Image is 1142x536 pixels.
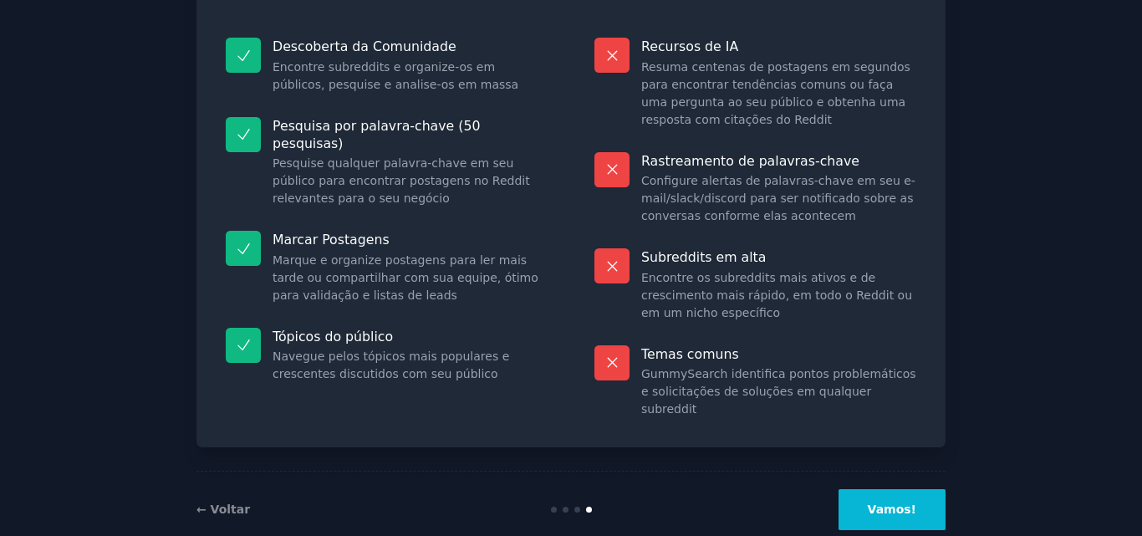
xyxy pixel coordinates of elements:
font: Recursos de IA [641,38,738,54]
font: Configure alertas de palavras-chave em seu e-mail/slack/discord para ser notificado sobre as conv... [641,174,915,222]
font: Temas comuns [641,346,739,362]
font: Pesquise qualquer palavra-chave em seu público para encontrar postagens no Reddit relevantes para... [273,156,530,205]
font: GummySearch identifica pontos problemáticos e solicitações de soluções em qualquer subreddit [641,367,916,416]
a: ← Voltar [196,503,250,516]
font: Subreddits em alta [641,249,766,265]
font: Encontre os subreddits mais ativos e de crescimento mais rápido, em todo o Reddit ou em um nicho ... [641,271,912,319]
font: Resuma centenas de postagens em segundos para encontrar tendências comuns ou faça uma pergunta ao... [641,60,910,126]
font: Tópicos do público [273,329,393,345]
font: Navegue pelos tópicos mais populares e crescentes discutidos com seu público [273,350,509,380]
font: Vamos! [868,503,916,516]
font: Descoberta da Comunidade [273,38,456,54]
font: Rastreamento de palavras-chave [641,153,859,169]
font: Marcar Postagens [273,232,390,248]
button: Vamos! [839,489,946,530]
font: Encontre subreddits e organize-os em públicos, pesquise e analise-os em massa [273,60,518,91]
font: Pesquisa por palavra-chave (50 pesquisas) [273,118,480,151]
font: Marque e organize postagens para ler mais tarde ou compartilhar com sua equipe, ótimo para valida... [273,253,538,302]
